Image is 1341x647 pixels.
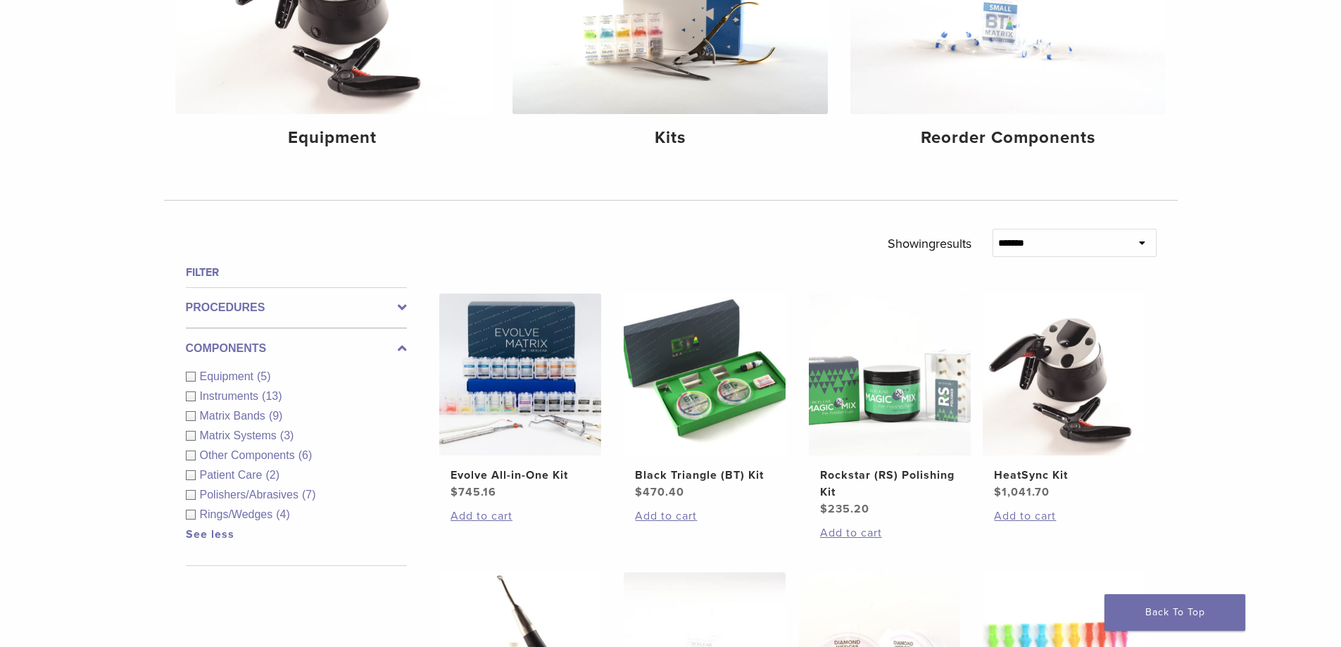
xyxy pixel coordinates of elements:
span: (7) [302,489,316,501]
bdi: 470.40 [635,485,684,499]
img: Evolve All-in-One Kit [439,294,601,456]
h4: Reorder Components [862,125,1154,151]
p: Showing results [888,229,971,258]
span: (2) [265,469,279,481]
a: Evolve All-in-One KitEvolve All-in-One Kit $745.16 [439,294,603,501]
span: $ [820,502,828,516]
span: (9) [269,410,283,422]
span: (6) [298,449,313,461]
span: (13) [262,390,282,402]
bdi: 745.16 [451,485,496,499]
span: (3) [280,429,294,441]
img: Black Triangle (BT) Kit [624,294,786,456]
span: Instruments [200,390,263,402]
bdi: 1,041.70 [994,485,1050,499]
h4: Kits [524,125,817,151]
a: HeatSync KitHeatSync Kit $1,041.70 [982,294,1146,501]
span: Polishers/Abrasives [200,489,303,501]
label: Components [186,340,407,357]
a: Back To Top [1104,594,1245,631]
label: Procedures [186,299,407,316]
span: Matrix Systems [200,429,280,441]
img: HeatSync Kit [983,294,1145,456]
span: Equipment [200,370,258,382]
h2: Rockstar (RS) Polishing Kit [820,467,959,501]
span: $ [994,485,1002,499]
h4: Filter [186,264,407,281]
span: $ [451,485,458,499]
a: Add to cart: “Rockstar (RS) Polishing Kit” [820,524,959,541]
a: Black Triangle (BT) KitBlack Triangle (BT) Kit $470.40 [623,294,787,501]
span: (4) [276,508,290,520]
a: Add to cart: “Evolve All-in-One Kit” [451,508,590,524]
h2: Evolve All-in-One Kit [451,467,590,484]
span: Rings/Wedges [200,508,277,520]
span: Other Components [200,449,298,461]
span: Matrix Bands [200,410,269,422]
a: See less [186,527,234,541]
bdi: 235.20 [820,502,869,516]
h2: Black Triangle (BT) Kit [635,467,774,484]
span: $ [635,485,643,499]
h4: Equipment [187,125,479,151]
a: Add to cart: “Black Triangle (BT) Kit” [635,508,774,524]
a: Add to cart: “HeatSync Kit” [994,508,1133,524]
span: Patient Care [200,469,266,481]
span: (5) [257,370,271,382]
h2: HeatSync Kit [994,467,1133,484]
img: Rockstar (RS) Polishing Kit [809,294,971,456]
a: Rockstar (RS) Polishing KitRockstar (RS) Polishing Kit $235.20 [808,294,972,517]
